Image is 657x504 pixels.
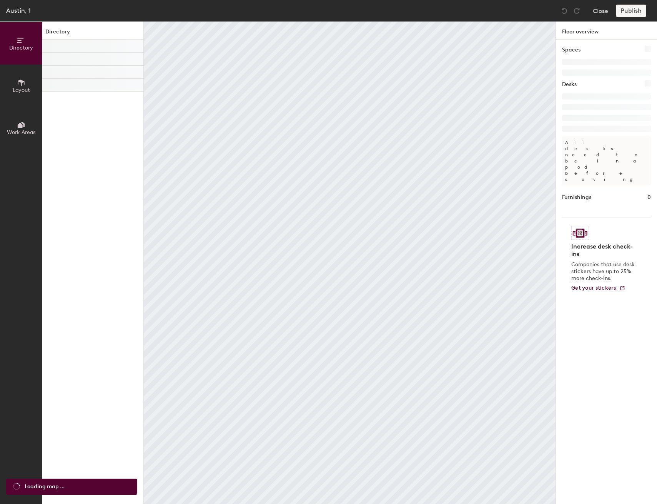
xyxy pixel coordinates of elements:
[561,7,568,15] img: Undo
[562,136,651,186] p: All desks need to be in a pod before saving
[562,80,577,89] h1: Desks
[7,129,35,136] span: Work Areas
[571,285,625,292] a: Get your stickers
[42,28,143,40] h1: Directory
[9,45,33,51] span: Directory
[562,193,591,202] h1: Furnishings
[571,285,616,291] span: Get your stickers
[593,5,608,17] button: Close
[6,6,31,15] div: Austin, 1
[25,482,65,491] span: Loading map ...
[647,193,651,202] h1: 0
[571,261,637,282] p: Companies that use desk stickers have up to 25% more check-ins.
[13,87,30,93] span: Layout
[571,243,637,258] h4: Increase desk check-ins
[144,22,556,504] canvas: Map
[573,7,580,15] img: Redo
[571,227,589,240] img: Sticker logo
[562,46,580,54] h1: Spaces
[556,22,657,40] h1: Floor overview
